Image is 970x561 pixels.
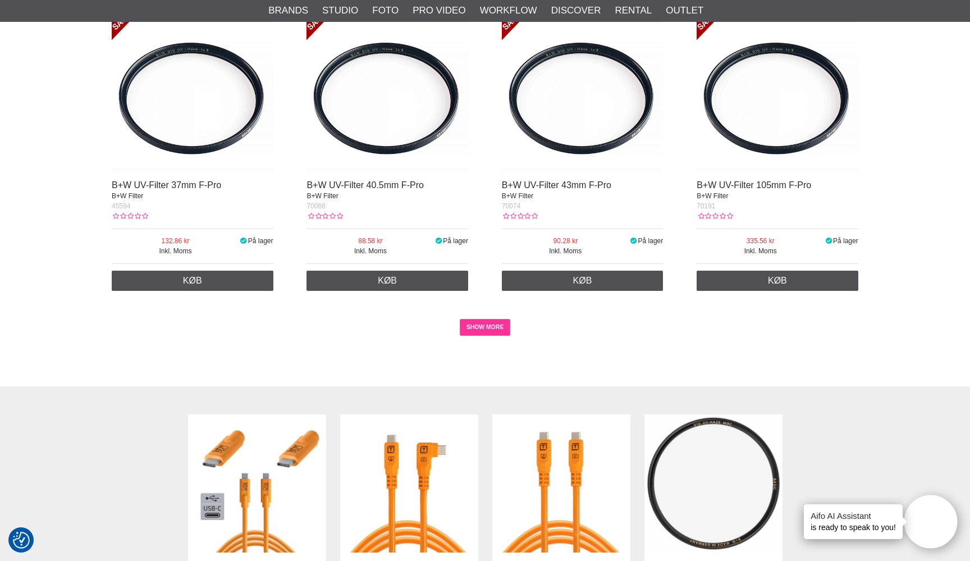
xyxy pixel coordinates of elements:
[666,3,703,18] a: Outlet
[443,237,468,245] span: På lager
[804,504,903,539] div: is ready to speak to you!
[188,414,326,553] img: TetherPro USB-C to USB-C 4.6m | Orange
[697,12,858,174] img: B+W UV-Filter 105mm F-Pro
[824,237,833,245] i: På lager
[697,202,715,210] span: 70191
[340,414,478,553] img: TetherPro Optima 10G USB-C, 3,0m, Lige til Vinkel, Orange
[372,3,399,18] a: Foto
[502,12,664,174] img: B+W UV-Filter 43mm F-Pro
[112,202,130,210] span: 45594
[480,3,537,18] a: Workflow
[112,271,273,291] a: Køb
[502,211,538,221] div: Kundebedømmelse: 0
[697,211,733,221] div: Kundebedømmelse: 0
[629,237,638,245] i: På lager
[306,236,434,246] span: 88.58
[13,530,30,550] button: Samtykkepræferencer
[644,414,783,553] img: B+W UV-Filter 67mm MRC Basic
[112,236,239,246] span: 132.86
[460,319,511,336] a: SHOW MORE
[697,180,811,190] a: B+W UV-Filter 105mm F-Pro
[502,192,533,200] span: B+W Filter
[697,192,728,200] span: B+W Filter
[502,246,629,256] span: Inkl. Moms
[697,246,824,256] span: Inkl. Moms
[112,192,143,200] span: B+W Filter
[502,271,664,291] a: Køb
[13,532,30,549] img: Revisit consent button
[697,271,858,291] a: Køb
[615,3,652,18] a: Rental
[112,12,273,174] img: B+W UV-Filter 37mm F-Pro
[306,202,325,210] span: 70068
[322,3,358,18] a: Studio
[112,211,148,221] div: Kundebedømmelse: 0
[306,271,468,291] a: Køb
[697,236,824,246] span: 335.56
[112,246,239,256] span: Inkl. Moms
[306,192,338,200] span: B+W Filter
[502,236,629,246] span: 90.28
[306,246,434,256] span: Inkl. Moms
[551,3,601,18] a: Discover
[492,414,630,553] img: TetherPro Optima 10G USB-C, 3,0m, Lige, Orange
[306,180,423,190] a: B+W UV-Filter 40.5mm F-Pro
[811,510,896,522] h4: Aifo AI Assistant
[306,211,342,221] div: Kundebedømmelse: 0
[239,237,248,245] i: På lager
[638,237,664,245] span: På lager
[268,3,308,18] a: Brands
[306,12,468,174] img: B+W UV-Filter 40.5mm F-Pro
[434,237,443,245] i: På lager
[248,237,273,245] span: På lager
[502,202,520,210] span: 70074
[413,3,465,18] a: Pro Video
[833,237,858,245] span: På lager
[502,180,611,190] a: B+W UV-Filter 43mm F-Pro
[112,180,221,190] a: B+W UV-Filter 37mm F-Pro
